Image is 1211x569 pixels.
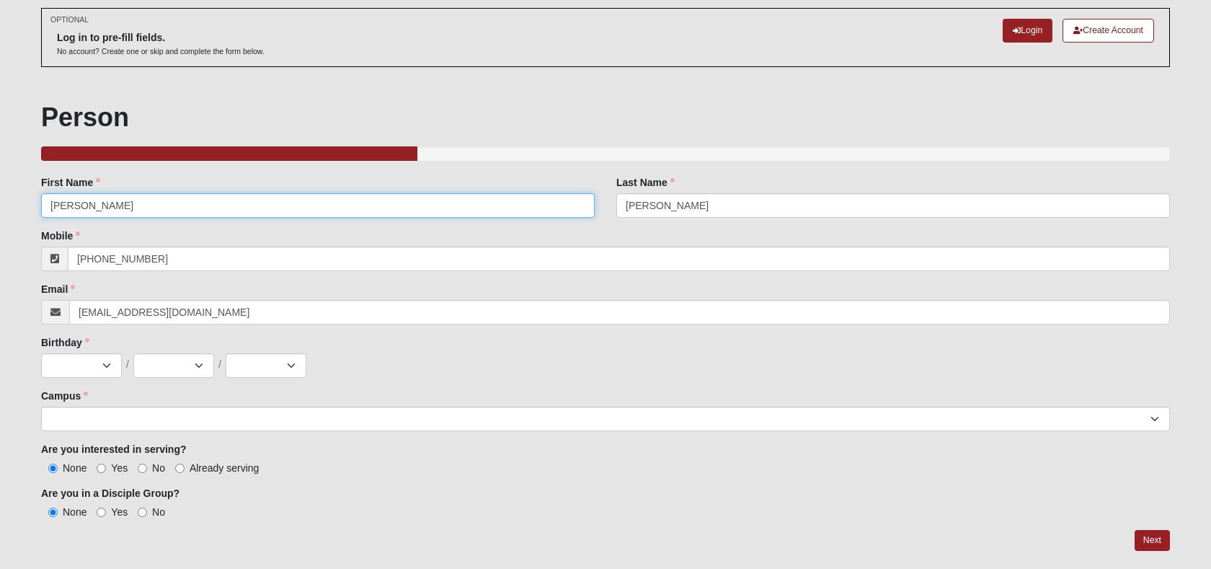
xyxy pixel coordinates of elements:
input: Yes [97,464,106,473]
label: Last Name [616,175,675,190]
h1: Person [41,102,1170,133]
span: / [218,357,221,373]
p: No account? Create one or skip and complete the form below. [57,46,265,57]
span: Already serving [190,462,259,474]
input: No [138,508,147,517]
span: Yes [111,462,128,474]
label: Mobile [41,229,80,243]
span: None [63,462,86,474]
input: Already serving [175,464,185,473]
a: Next [1135,530,1170,551]
a: Create Account [1063,19,1154,43]
span: No [152,506,165,518]
label: Birthday [41,335,89,350]
small: OPTIONAL [50,14,89,25]
label: Are you in a Disciple Group? [41,486,179,500]
span: / [126,357,129,373]
label: First Name [41,175,100,190]
label: Are you interested in serving? [41,442,187,456]
h6: Log in to pre-fill fields. [57,32,265,44]
input: None [48,508,58,517]
a: Login [1003,19,1052,43]
span: None [63,506,86,518]
input: None [48,464,58,473]
label: Campus [41,389,88,403]
input: No [138,464,147,473]
input: Yes [97,508,106,517]
span: No [152,462,165,474]
label: Email [41,282,75,296]
span: Yes [111,506,128,518]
